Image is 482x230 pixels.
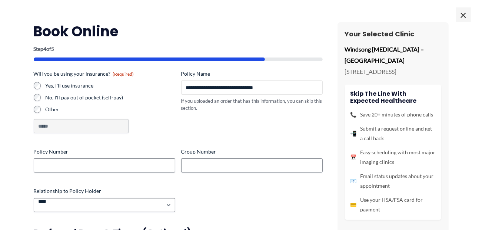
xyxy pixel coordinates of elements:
[181,98,323,111] div: If you uploaded an order that has this information, you can skip this section.
[350,110,357,119] span: 📞
[345,66,441,77] p: [STREET_ADDRESS]
[51,46,54,52] span: 5
[350,148,436,167] li: Easy scheduling with most major imaging clinics
[350,90,436,104] h4: Skip the line with Expected Healthcare
[34,22,323,40] h2: Book Online
[34,46,323,52] p: Step of
[350,129,357,138] span: 📲
[46,106,175,113] label: Other
[350,152,357,162] span: 📅
[34,119,129,133] input: Other Choice, please specify
[46,82,175,89] label: Yes, I'll use insurance
[350,200,357,210] span: 💳
[44,46,47,52] span: 4
[350,110,436,119] li: Save 20+ minutes of phone calls
[350,176,357,186] span: 📧
[34,187,175,195] label: Relationship to Policy Holder
[34,70,134,78] legend: Will you be using your insurance?
[456,7,471,22] span: ×
[46,94,175,101] label: No, I'll pay out of pocket (self-pay)
[181,70,323,78] label: Policy Name
[113,71,134,77] span: (Required)
[350,171,436,191] li: Email status updates about your appointment
[345,30,441,38] h3: Your Selected Clinic
[34,148,175,155] label: Policy Number
[350,124,436,143] li: Submit a request online and get a call back
[345,44,441,66] p: Windsong [MEDICAL_DATA] – [GEOGRAPHIC_DATA]
[181,148,323,155] label: Group Number
[350,195,436,214] li: Use your HSA/FSA card for payment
